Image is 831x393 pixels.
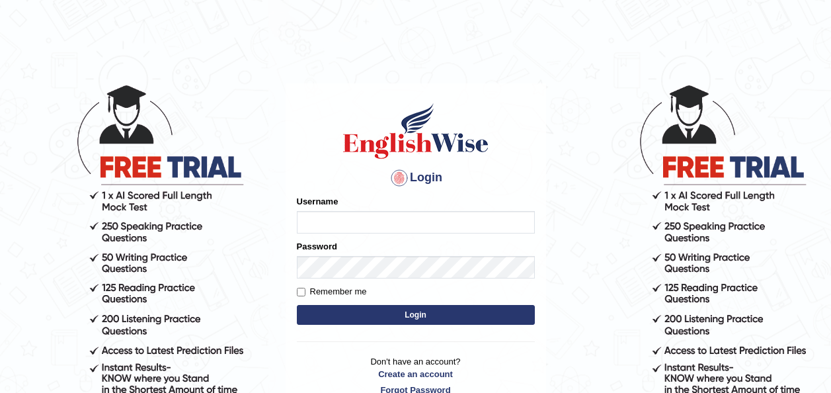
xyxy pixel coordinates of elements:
label: Username [297,195,338,208]
h4: Login [297,167,535,189]
input: Remember me [297,288,305,296]
button: Login [297,305,535,325]
label: Remember me [297,285,367,298]
label: Password [297,240,337,253]
a: Create an account [297,368,535,380]
img: Logo of English Wise sign in for intelligent practice with AI [340,101,491,161]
